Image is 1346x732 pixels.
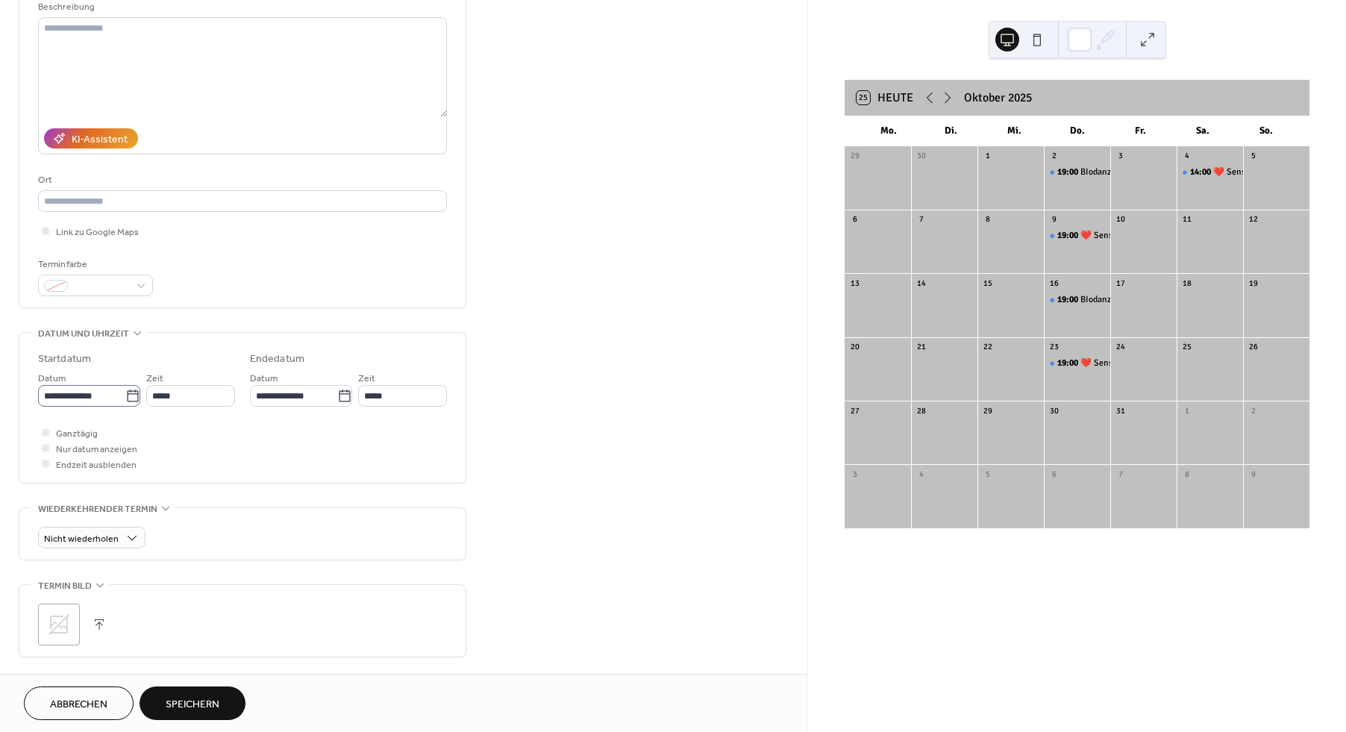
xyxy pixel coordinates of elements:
[857,116,919,146] div: Mo.
[1044,357,1110,370] div: ❤️ Sensual Bodyflow ❤️ in der Vitality Base
[1177,166,1243,179] div: ❤️ Sensual Bodyflow ❤️ EXTRAlangRITUAL ❤️
[72,132,128,148] div: KI-Assistent
[250,351,304,367] div: Endedatum
[1080,357,1250,370] div: ❤️ Sensual Bodyflow ❤️ in der Vitality Base
[1248,151,1259,162] div: 5
[1048,151,1059,162] div: 2
[982,151,993,162] div: 1
[1248,405,1259,416] div: 2
[1080,294,1274,307] div: BIodanza mit [PERSON_NAME] in der Vitality Base
[1115,342,1126,353] div: 24
[849,469,860,480] div: 3
[1046,116,1109,146] div: Do.
[1048,405,1059,416] div: 30
[915,405,927,416] div: 28
[38,604,80,645] div: ;
[1181,469,1192,480] div: 8
[982,342,993,353] div: 22
[1080,230,1250,243] div: ❤️ Sensual Bodyflow ❤️ in der Vitality Base
[24,686,134,720] button: Abbrechen
[50,697,107,713] span: Abbrechen
[1115,151,1126,162] div: 3
[166,697,219,713] span: Speichern
[1048,469,1059,480] div: 6
[849,151,860,162] div: 29
[38,371,66,387] span: Datum
[1048,214,1059,225] div: 9
[38,257,150,272] div: Terminfarbe
[964,89,1032,107] div: Oktober 2025
[146,371,163,387] span: Zeit
[44,531,119,548] span: Nicht wiederholen
[56,426,98,442] span: Ganztägig
[1248,469,1259,480] div: 9
[38,326,129,342] span: Datum und uhrzeit
[38,501,157,517] span: Wiederkehrender termin
[915,214,927,225] div: 7
[1057,357,1080,370] span: 19:00
[1044,166,1110,179] div: BIodanza mit Hubertus in der Vitality Base
[56,457,137,473] span: Endzeit ausblenden
[915,278,927,289] div: 14
[982,469,993,480] div: 5
[38,578,92,594] span: Termin bild
[1115,405,1126,416] div: 31
[250,371,278,387] span: Datum
[1248,278,1259,289] div: 19
[982,214,993,225] div: 8
[1190,166,1213,179] span: 14:00
[1235,116,1298,146] div: So.
[1115,214,1126,225] div: 10
[358,371,375,387] span: Zeit
[1248,214,1259,225] div: 12
[1080,166,1274,179] div: BIodanza mit [PERSON_NAME] in der Vitality Base
[982,278,993,289] div: 15
[1057,294,1080,307] span: 19:00
[1181,405,1192,416] div: 1
[915,469,927,480] div: 4
[38,172,444,188] div: Ort
[1181,278,1192,289] div: 18
[1171,116,1234,146] div: Sa.
[920,116,983,146] div: Di.
[849,405,860,416] div: 27
[1181,214,1192,225] div: 11
[1248,342,1259,353] div: 26
[1115,278,1126,289] div: 17
[982,405,993,416] div: 29
[1044,230,1110,243] div: ❤️ Sensual Bodyflow ❤️ in der Vitality Base
[1109,116,1171,146] div: Fr.
[1181,151,1192,162] div: 4
[915,342,927,353] div: 21
[1057,230,1080,243] span: 19:00
[1048,342,1059,353] div: 23
[849,214,860,225] div: 6
[1044,294,1110,307] div: BIodanza mit Hubertus in der Vitality Base
[1048,278,1059,289] div: 16
[851,87,918,108] button: 25Heute
[1115,469,1126,480] div: 7
[1181,342,1192,353] div: 25
[56,225,139,240] span: Link zu Google Maps
[44,128,138,148] button: KI-Assistent
[38,351,91,367] div: Startdatum
[849,278,860,289] div: 13
[140,686,245,720] button: Speichern
[1057,166,1080,179] span: 19:00
[849,342,860,353] div: 20
[56,442,137,457] span: Nur datum anzeigen
[915,151,927,162] div: 30
[983,116,1045,146] div: Mi.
